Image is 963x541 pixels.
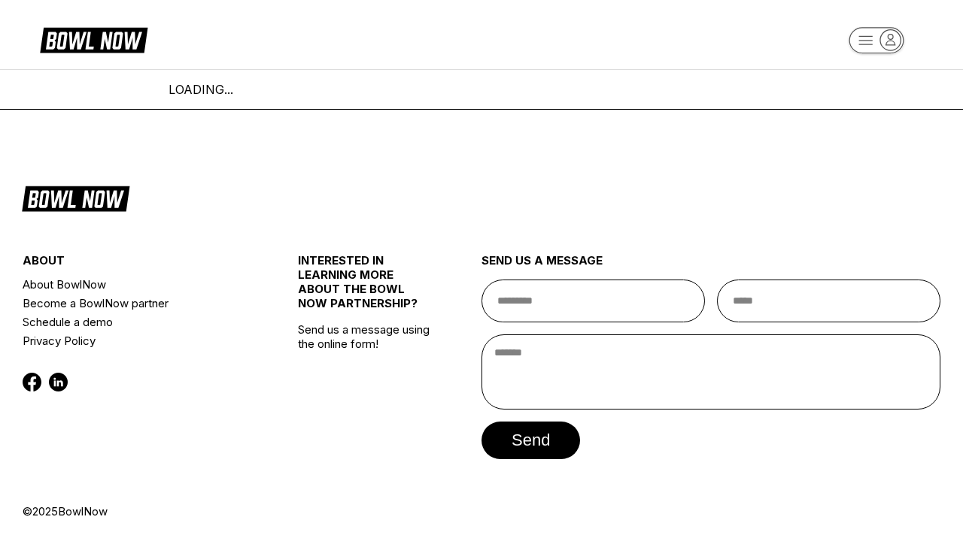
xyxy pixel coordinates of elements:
button: send [481,422,580,459]
div: about [23,253,252,275]
a: Schedule a demo [23,313,252,331]
div: Send us a message using the online form! [298,220,436,504]
a: Become a BowlNow partner [23,294,252,313]
div: © 2025 BowlNow [23,504,940,518]
div: INTERESTED IN LEARNING MORE ABOUT THE BOWL NOW PARTNERSHIP? [298,253,436,322]
a: About BowlNow [23,275,252,294]
div: LOADING... [169,82,794,97]
div: send us a message [481,253,940,280]
a: Privacy Policy [23,331,252,350]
